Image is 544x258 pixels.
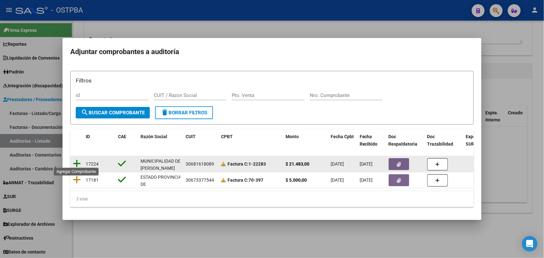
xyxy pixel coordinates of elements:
div: Open Intercom Messenger [522,236,538,252]
span: Fecha Cpbt [331,134,354,139]
datatable-header-cell: Razón Social [138,130,183,151]
datatable-header-cell: Doc Trazabilidad [425,130,463,151]
strong: 70-397 [228,177,263,183]
span: Borrar Filtros [161,110,207,116]
span: 17224 [86,161,99,167]
h2: Adjuntar comprobantes a auditoría [70,46,474,58]
span: [DATE] [331,161,344,167]
datatable-header-cell: CUIT [183,130,219,151]
datatable-header-cell: Fecha Cpbt [328,130,357,151]
span: Factura C: [228,177,248,183]
span: Monto [286,134,299,139]
datatable-header-cell: Doc Respaldatoria [386,130,425,151]
span: Expediente SUR Asociado [466,134,495,147]
span: 30673377544 [186,177,214,183]
div: MUNICIPALIDAD DE [PERSON_NAME] [141,158,180,172]
strong: 1-22283 [228,161,266,167]
mat-icon: delete [161,109,169,116]
span: Doc Respaldatoria [389,134,418,147]
h3: Filtros [76,76,468,85]
span: Razón Social [141,134,167,139]
span: Fecha Recibido [360,134,378,147]
datatable-header-cell: Expediente SUR Asociado [463,130,499,151]
strong: $ 5.000,00 [286,177,307,183]
span: Doc Trazabilidad [427,134,453,147]
span: ID [86,134,90,139]
span: Buscar Comprobante [81,110,145,116]
datatable-header-cell: Monto [283,130,328,151]
datatable-header-cell: CPBT [219,130,283,151]
span: Factura C: [228,161,248,167]
span: CAE [118,134,126,139]
div: 2 total [70,191,474,207]
button: Borrar Filtros [155,106,213,119]
div: ESTADO PROVINCIA DE [GEOGRAPHIC_DATA][PERSON_NAME] [141,174,184,203]
span: CPBT [221,134,233,139]
span: [DATE] [360,161,373,167]
button: Buscar Comprobante [76,107,150,119]
strong: $ 21.483,00 [286,161,309,167]
datatable-header-cell: CAE [115,130,138,151]
datatable-header-cell: ID [83,130,115,151]
span: [DATE] [331,177,344,183]
mat-icon: search [81,109,89,116]
span: CUIT [186,134,196,139]
span: 30681618089 [186,161,214,167]
span: 17181 [86,177,99,183]
datatable-header-cell: Fecha Recibido [357,130,386,151]
span: [DATE] [360,177,373,183]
